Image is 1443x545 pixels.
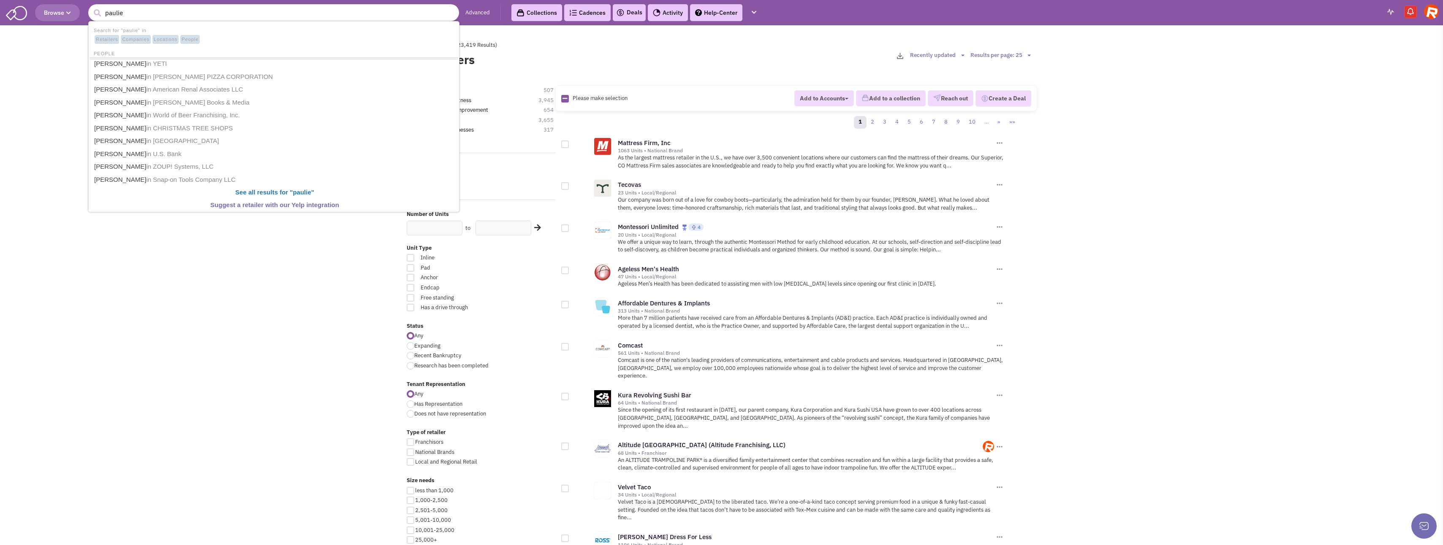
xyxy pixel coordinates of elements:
[618,273,995,280] div: 47 Units • Local/Regional
[415,294,509,302] span: Free standing
[981,94,989,103] img: Deal-Dollar.png
[618,491,995,498] div: 34 Units • Local/Regional
[152,35,179,44] span: Locations
[618,308,995,314] div: 313 Units • National Brand
[618,238,1004,254] p: We offer a unique way to learn, through the authentic Montessori Method for early childhood educa...
[538,116,562,124] span: 3,655
[618,280,1004,288] p: Ageless Men’s Health has been dedicated to assisting men with low [MEDICAL_DATA] levels since ope...
[465,9,490,17] a: Advanced
[92,161,458,173] a: [PERSON_NAME]in ZOUP! Systems, LLC
[1424,4,1439,19] a: Jennifer Rooney
[146,176,236,183] span: in Snap-on Tools Company LLC
[415,448,454,456] span: National Brands
[92,135,458,147] a: [PERSON_NAME]in [GEOGRAPHIC_DATA]
[653,9,660,16] img: Activity.png
[424,41,497,49] span: All Retailers (23,419 Results)
[618,139,671,147] a: Mattress Firm, Inc
[146,73,273,80] span: in [PERSON_NAME] PIZZA CORPORATION
[180,35,200,44] span: People
[983,441,994,452] img: jgqg-bj3cUKTfDpx_65GSg.png
[682,224,687,231] img: locallyfamous-largeicon.png
[415,438,443,445] span: Franchisors
[618,406,1004,430] p: Since the opening of its first restaurant in [DATE], our parent company, Kura Corporation and Kur...
[980,116,993,129] a: …
[691,224,696,230] img: locallyfamous-upvote.png
[414,342,440,349] span: Expanding
[146,86,243,93] span: in American Renal Associates LLC
[940,116,952,129] a: 8
[407,162,556,170] label: Locally Famous
[146,99,249,106] span: in [PERSON_NAME] Books & Media
[415,516,451,523] span: 5,001-10,000
[927,116,940,129] a: 7
[616,8,625,18] img: icon-deals.svg
[293,189,311,196] b: paulie
[6,4,27,20] img: SmartAdmin
[618,341,643,349] a: Comcast
[618,533,712,541] a: [PERSON_NAME] Dress For Less
[414,332,423,339] span: Any
[976,90,1031,107] button: Create a Deal
[90,49,458,57] li: PEOPLE
[866,116,879,129] a: 2
[235,189,314,196] b: See all results for " "
[573,94,628,102] span: Please make selection
[407,380,556,389] label: Tenant Representation
[516,9,524,17] img: icon-collection-lavender-black.svg
[933,94,941,102] img: VectorPaper_Plane.png
[88,4,459,21] input: Search
[415,304,509,312] span: Has a drive through
[618,232,995,238] div: 20 Units • Local/Regional
[538,97,562,105] span: 3,945
[146,111,239,119] span: in World of Beer Franchising, Inc.
[618,299,710,307] a: Affordable Dentures & Implants
[854,116,867,129] a: 1
[618,223,679,231] a: Montessori Unlimited
[952,116,965,129] a: 9
[544,106,562,114] span: 654
[414,410,486,417] span: Does not have representation
[618,391,691,399] a: Kura Revolving Sushi Bar
[407,322,556,330] label: Status
[648,4,688,21] a: Activity
[618,441,785,449] a: Altitude [GEOGRAPHIC_DATA] (Altitude Franchising, LLC)
[44,9,71,16] span: Browse
[95,35,119,44] span: Retailers
[92,84,458,96] a: [PERSON_NAME]in American Renal Associates LLC
[407,244,556,252] label: Unit Type
[92,109,458,121] a: [PERSON_NAME]in World of Beer Franchising, Inc.
[146,60,167,67] span: in YETI
[92,200,458,211] a: Suggest a retailer with our Yelp integration
[414,352,461,359] span: Recent Bankruptcy
[618,456,1004,472] p: An ALTITUDE TRAMPOLINE PARK® is a diversified family entertainment center that combines recreatio...
[618,483,651,491] a: Velvet Taco
[407,477,556,485] label: Size needs
[993,116,1005,129] a: »
[618,265,679,273] a: Ageless Men's Health
[618,181,641,189] a: Tecovas
[903,116,916,129] a: 5
[544,86,562,94] span: 507
[618,350,995,356] div: 561 Units • National Brand
[529,222,542,233] div: Search Nearby
[35,4,80,21] button: Browse
[415,264,509,272] span: Pad
[415,487,454,494] span: less than 1,000
[618,154,1004,170] p: As the largest mattress retailer in the U.S., we have over 3,500 convenient locations where our c...
[121,35,151,44] span: Companies
[92,97,458,109] a: [PERSON_NAME]in [PERSON_NAME] Books & Media
[92,71,458,83] a: [PERSON_NAME]in [PERSON_NAME] PIZZA CORPORATION
[146,124,233,132] span: in CHRISTMAS TREE SHOPS
[90,25,458,45] li: Search for "paulie" in
[695,9,702,16] img: help.png
[618,147,995,154] div: 1063 Units • National Brand
[92,186,458,199] a: See all results for "paulie"
[415,458,477,465] span: Local and Regional Retail
[794,90,854,106] button: Add to Accounts
[415,507,448,514] span: 2,501-5,000
[698,224,701,230] span: 4
[861,94,869,102] img: icon-collection-lavender.png
[690,4,742,21] a: Help-Center
[618,189,995,196] div: 23 Units • Local/Regional
[618,356,1004,380] p: Comcast is one of the nation's leading providers of communications, entertainment and cable produ...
